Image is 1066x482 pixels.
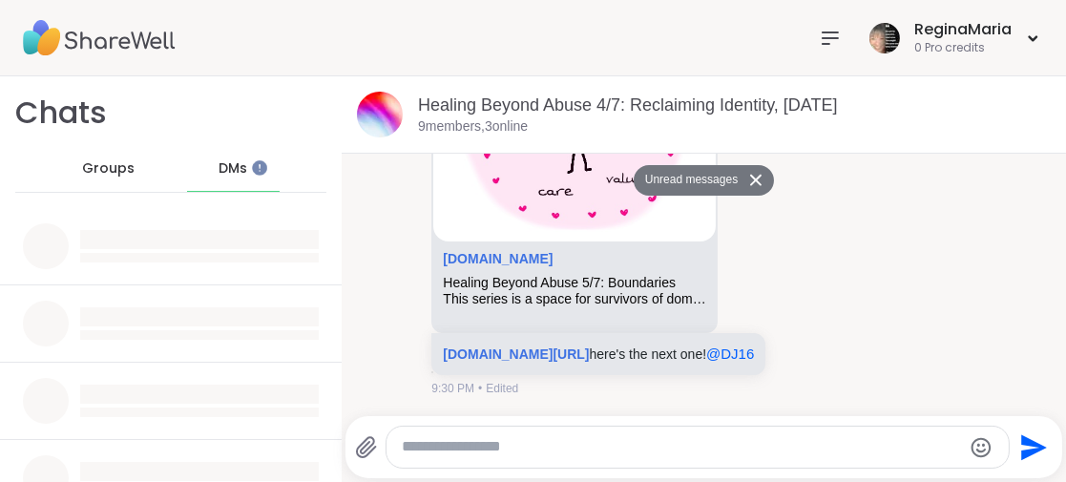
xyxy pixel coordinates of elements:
iframe: Spotlight [252,160,267,176]
p: 9 members, 3 online [418,117,528,136]
div: This series is a space for survivors of domestic abuse to find clarity, compassion, and community... [443,291,706,307]
span: Edited [486,380,518,397]
a: [DOMAIN_NAME][URL] [443,346,589,362]
span: • [478,380,482,397]
span: 9:30 PM [431,380,474,397]
img: Healing Beyond Abuse 4/7: Reclaiming Identity, Oct 13 [357,92,403,137]
a: Attachment [443,251,553,266]
h1: Chats [15,92,107,135]
div: Healing Beyond Abuse 5/7: Boundaries [443,275,706,291]
span: Groups [82,159,135,178]
img: ShareWell Nav Logo [23,5,176,72]
a: Healing Beyond Abuse 4/7: Reclaiming Identity, [DATE] [418,95,838,115]
span: DMs [219,159,247,178]
div: 0 Pro credits [914,40,1012,56]
button: Send [1010,426,1053,469]
textarea: Type your message [402,437,962,457]
p: here's the next one! [443,345,754,364]
button: Unread messages [634,165,743,196]
span: @DJ16 [706,346,754,362]
div: ReginaMaria [914,19,1012,40]
button: Emoji picker [970,436,993,459]
img: ReginaMaria [869,23,900,53]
